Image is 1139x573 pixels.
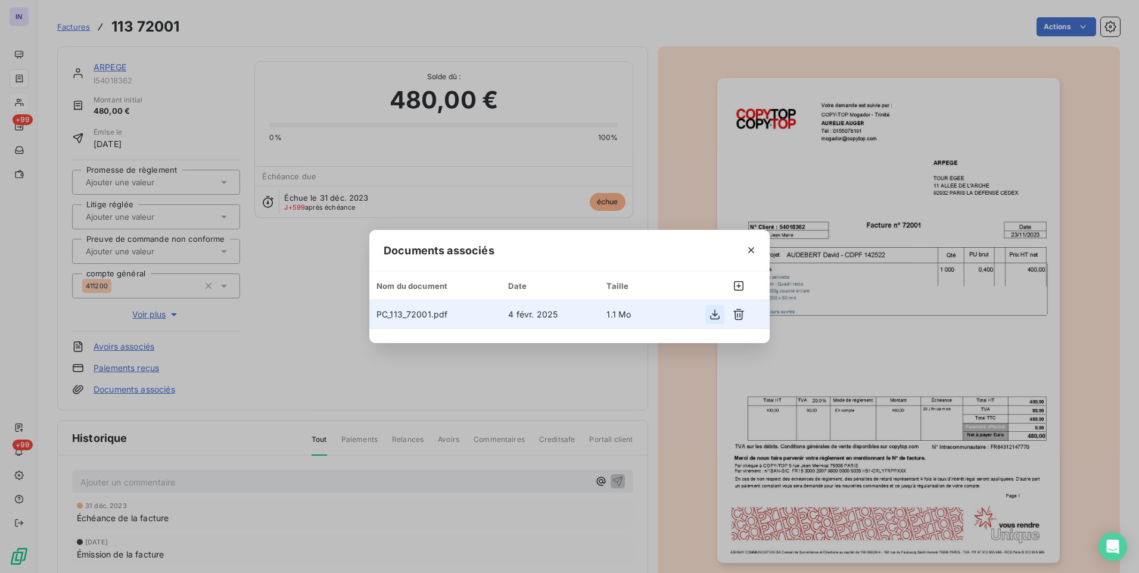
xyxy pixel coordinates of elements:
[508,309,558,319] span: 4 févr. 2025
[376,309,447,319] span: PC_113_72001.pdf
[606,309,631,319] span: 1.1 Mo
[508,281,592,291] div: Date
[384,242,494,259] span: Documents associés
[1098,532,1127,561] div: Open Intercom Messenger
[606,281,652,291] div: Taille
[376,281,494,291] div: Nom du document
